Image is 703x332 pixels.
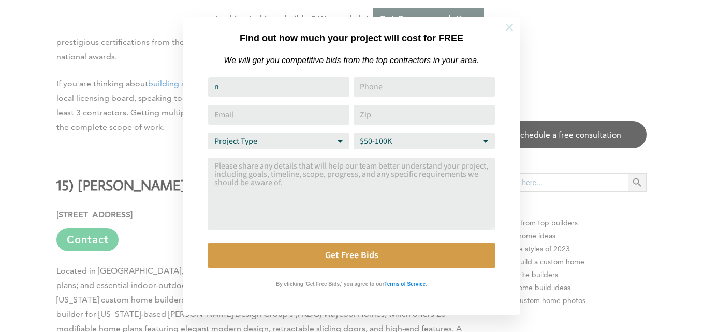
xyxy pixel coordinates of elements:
[208,77,349,97] input: Name
[354,133,495,149] select: Budget Range
[224,56,479,65] em: We will get you competitive bids from the top contractors in your area.
[384,279,426,288] a: Terms of Service
[354,77,495,97] input: Phone
[208,133,349,149] select: Project Type
[276,281,384,287] strong: By clicking 'Get Free Bids,' you agree to our
[208,243,495,268] button: Get Free Bids
[240,33,463,43] strong: Find out how much your project will cost for FREE
[426,281,427,287] strong: .
[208,105,349,125] input: Email Address
[208,158,495,230] textarea: Comment or Message
[384,281,426,287] strong: Terms of Service
[491,9,528,46] button: Close
[354,105,495,125] input: Zip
